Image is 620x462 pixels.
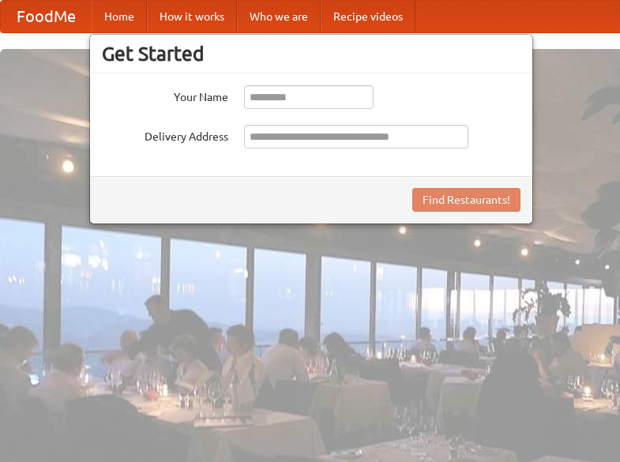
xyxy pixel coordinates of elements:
[102,125,228,145] label: Delivery Address
[92,1,147,32] a: Home
[147,1,237,32] a: How it works
[102,42,520,66] h3: Get Started
[1,1,92,32] a: FoodMe
[412,188,520,212] button: Find Restaurants!
[237,1,321,32] a: Who we are
[102,85,228,105] label: Your Name
[321,1,415,32] a: Recipe videos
